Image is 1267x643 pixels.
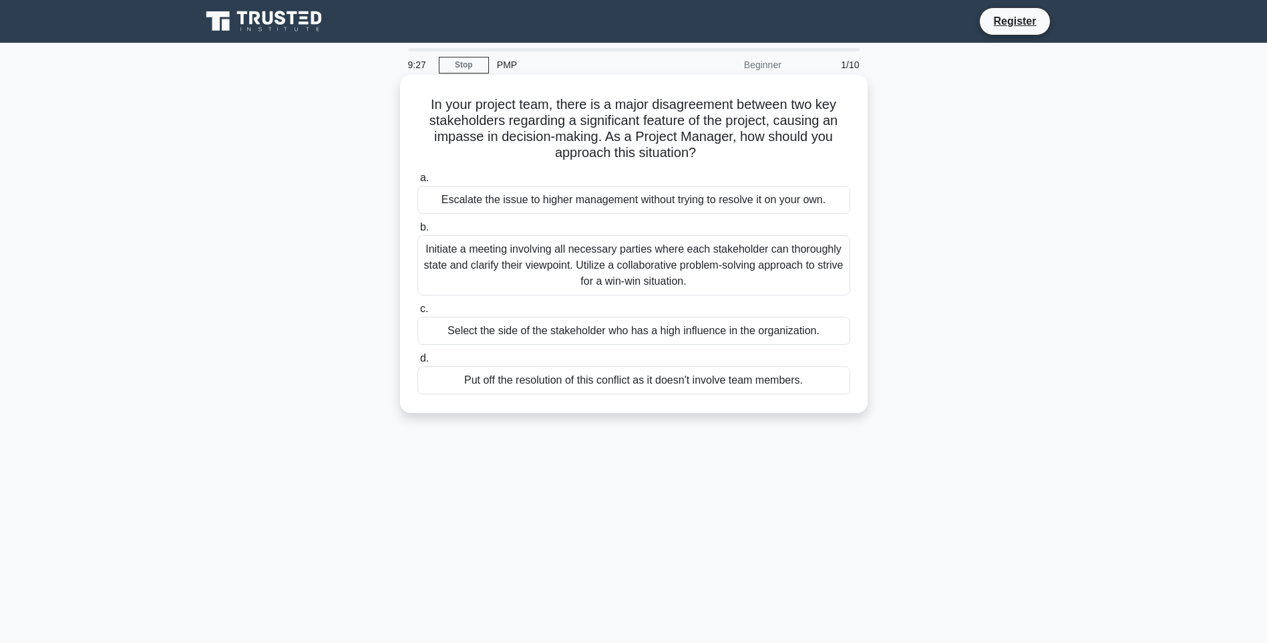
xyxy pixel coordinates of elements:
[420,221,429,233] span: b.
[673,51,789,78] div: Beginner
[417,235,850,295] div: Initiate a meeting involving all necessary parties where each stakeholder can thoroughly state an...
[416,96,852,162] h5: In your project team, there is a major disagreement between two key stakeholders regarding a sign...
[417,366,850,394] div: Put off the resolution of this conflict as it doesn't involve team members.
[985,13,1044,29] a: Register
[789,51,868,78] div: 1/10
[420,303,428,314] span: c.
[420,352,429,364] span: d.
[417,186,850,214] div: Escalate the issue to higher management without trying to resolve it on your own.
[489,51,673,78] div: PMP
[439,57,489,74] a: Stop
[400,51,439,78] div: 9:27
[417,317,850,345] div: Select the side of the stakeholder who has a high influence in the organization.
[420,172,429,183] span: a.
